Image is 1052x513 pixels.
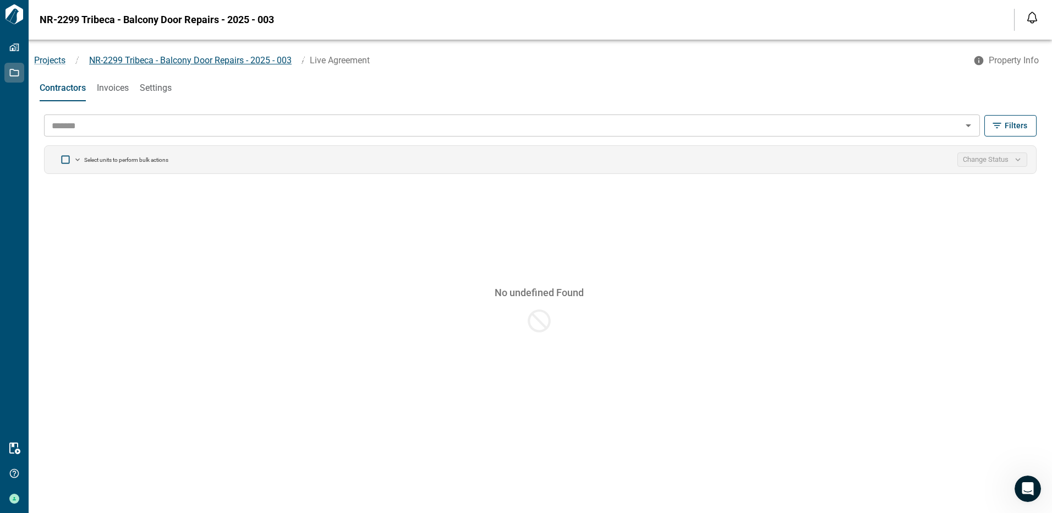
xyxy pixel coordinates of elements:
[1005,120,1027,131] span: Filters
[310,55,370,66] span: Live Agreement
[140,83,172,94] span: Settings
[84,156,168,163] p: Select units to perform bulk actions
[984,115,1037,137] button: Filters
[29,75,1052,101] div: base tabs
[29,54,967,67] nav: breadcrumb
[1015,476,1041,502] iframe: Intercom live chat
[495,287,584,298] span: No undefined Found
[40,83,86,94] span: Contractors
[967,51,1048,70] button: Property Info
[34,55,65,66] a: Projects
[989,55,1039,66] span: Property Info
[89,55,292,66] span: NR-2299 Tribeca - Balcony Door Repairs - 2025 - 003
[97,83,129,94] span: Invoices
[961,118,976,133] button: Open
[40,14,274,25] span: NR-2299 Tribeca - Balcony Door Repairs - 2025 - 003
[1023,9,1041,26] button: Open notification feed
